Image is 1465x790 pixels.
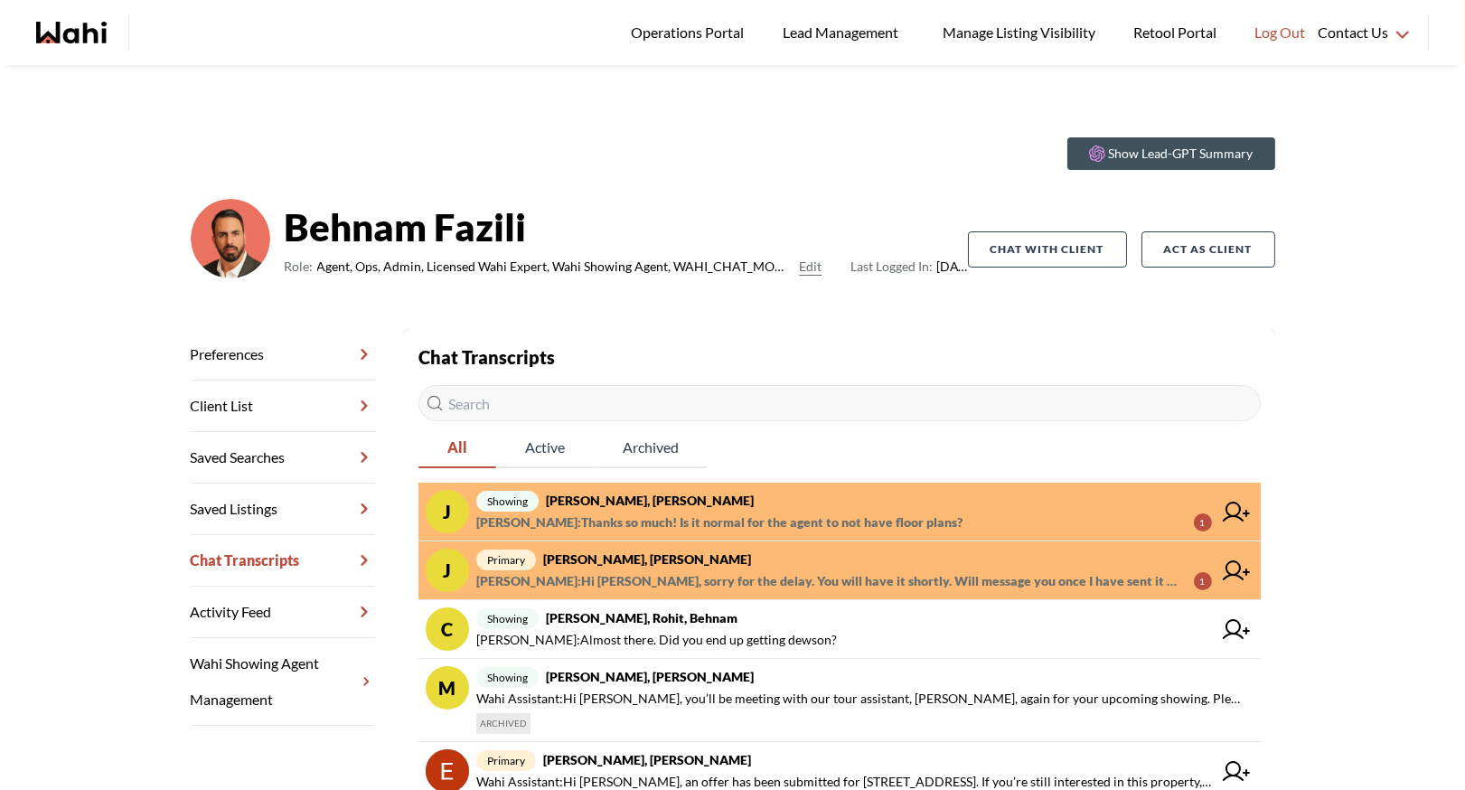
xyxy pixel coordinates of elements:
strong: [PERSON_NAME], [PERSON_NAME] [546,493,754,508]
div: 1 [1194,513,1212,531]
strong: [PERSON_NAME], Rohit, Behnam [546,610,737,625]
span: [PERSON_NAME] : Hi [PERSON_NAME], sorry for the delay. You will have it shortly. Will message you... [476,570,1179,592]
button: Act as Client [1141,231,1275,268]
button: All [418,428,496,468]
span: primary [476,550,536,570]
a: Jshowing[PERSON_NAME], [PERSON_NAME][PERSON_NAME]:Thanks so much! Is it normal for the agent to n... [418,483,1261,541]
span: showing [476,608,539,629]
span: Active [496,428,594,466]
span: Log Out [1254,21,1305,44]
span: [PERSON_NAME] : Almost there. Did you end up getting dewson? [476,629,837,651]
div: C [426,607,469,651]
span: Manage Listing Visibility [937,21,1101,44]
span: Agent, Ops, Admin, Licensed Wahi Expert, Wahi Showing Agent, WAHI_CHAT_MODERATOR [317,256,793,277]
span: Role: [285,256,314,277]
a: Chat Transcripts [191,535,375,587]
div: J [426,549,469,592]
div: J [426,490,469,533]
span: [DATE] [850,256,967,277]
div: 1 [1194,572,1212,590]
button: Archived [594,428,708,468]
img: cf9ae410c976398e.png [191,199,270,278]
button: Chat with client [968,231,1127,268]
strong: [PERSON_NAME], [PERSON_NAME] [543,551,751,567]
a: Wahi Showing Agent Management [191,638,375,726]
div: M [426,666,469,710]
span: All [418,428,496,466]
strong: [PERSON_NAME], [PERSON_NAME] [546,669,754,684]
strong: [PERSON_NAME], [PERSON_NAME] [543,752,751,767]
a: Jprimary[PERSON_NAME], [PERSON_NAME][PERSON_NAME]:Hi [PERSON_NAME], sorry for the delay. You will... [418,541,1261,600]
span: Archived [594,428,708,466]
span: Wahi Assistant : Hi [PERSON_NAME], you’ll be meeting with our tour assistant, [PERSON_NAME], agai... [476,688,1246,710]
strong: Behnam Fazili [285,200,968,254]
a: Client List [191,381,375,432]
a: Mshowing[PERSON_NAME], [PERSON_NAME]Wahi Assistant:Hi [PERSON_NAME], you’ll be meeting with our t... [418,659,1261,742]
strong: Chat Transcripts [418,346,555,368]
a: Cshowing[PERSON_NAME], Rohit, Behnam[PERSON_NAME]:Almost there. Did you end up getting dewson? [418,600,1261,659]
span: Lead Management [783,21,905,44]
a: Wahi homepage [36,22,107,43]
span: [PERSON_NAME] : Thanks so much! Is it normal for the agent to not have floor plans? [476,512,963,533]
span: showing [476,491,539,512]
button: Show Lead-GPT Summary [1067,137,1275,170]
span: primary [476,750,536,771]
span: Retool Portal [1133,21,1222,44]
span: showing [476,667,539,688]
a: Activity Feed [191,587,375,638]
span: Last Logged In: [850,259,933,274]
span: ARCHIVED [476,713,531,734]
button: Active [496,428,594,468]
a: Preferences [191,329,375,381]
a: Saved Listings [191,484,375,535]
a: Saved Searches [191,432,375,484]
button: Edit [799,256,822,277]
span: Operations Portal [631,21,750,44]
input: Search [418,385,1261,421]
p: Show Lead-GPT Summary [1109,145,1254,163]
